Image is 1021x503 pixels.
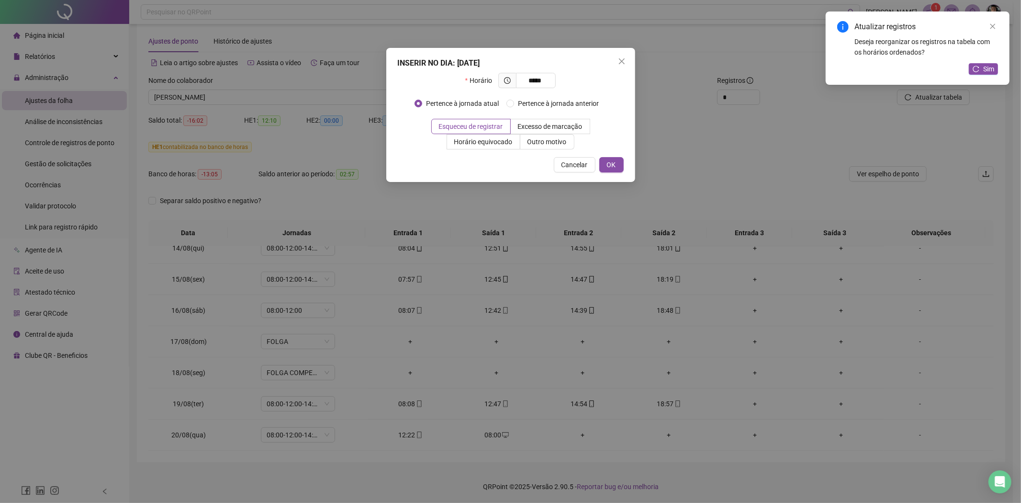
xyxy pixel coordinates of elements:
span: Cancelar [561,160,588,170]
span: Horário equivocado [454,138,513,146]
span: close [618,57,626,65]
div: INSERIR NO DIA : [DATE] [398,57,624,69]
span: Pertence à jornada anterior [514,98,603,109]
span: Esqueceu de registrar [439,123,503,130]
button: OK [599,157,624,172]
div: Open Intercom Messenger [988,470,1011,493]
button: Cancelar [554,157,595,172]
span: Sim [983,64,994,74]
span: Pertence à jornada atual [422,98,503,109]
span: Outro motivo [527,138,567,146]
button: Close [614,54,629,69]
span: clock-circle [504,77,511,84]
div: Atualizar registros [854,21,998,33]
span: reload [973,66,979,72]
button: Sim [969,63,998,75]
div: Deseja reorganizar os registros na tabela com os horários ordenados? [854,36,998,57]
span: OK [607,160,616,170]
a: Close [987,21,998,32]
span: close [989,23,996,30]
span: info-circle [837,21,849,33]
label: Horário [465,73,498,88]
span: Excesso de marcação [518,123,583,130]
